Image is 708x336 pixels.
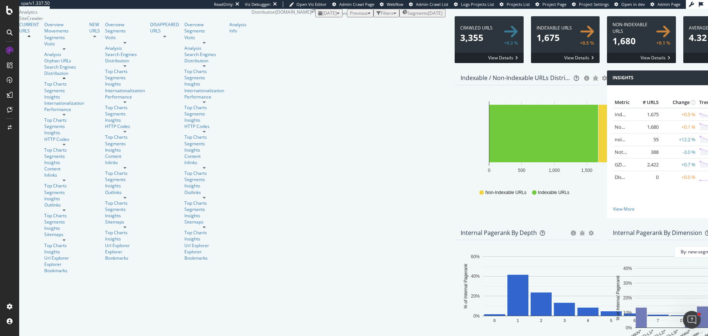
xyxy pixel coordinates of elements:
div: Internationalization [184,87,224,94]
button: Filters [374,9,399,17]
text: 40% [623,266,632,271]
div: Analytics [19,9,251,15]
text: 20% [471,294,480,299]
div: Top Charts [105,229,145,236]
a: Distribution [105,58,145,64]
a: Insights [44,195,84,202]
a: Search Engines [44,64,76,70]
a: Movements [44,28,84,34]
a: Non-Indexable URLs [615,124,660,130]
a: Project Settings [572,1,609,7]
text: 1 [517,318,519,323]
div: circle-info [584,76,589,81]
div: Insights [105,236,145,242]
a: Distribution [44,70,84,76]
a: Segments [44,219,84,225]
div: Top Charts [44,117,84,123]
span: Webflow [387,1,403,7]
a: HTTP Codes [44,136,84,142]
a: Segments [44,87,84,94]
h4: Insights [612,74,634,82]
div: Insights [44,249,84,255]
div: Segments [105,141,145,147]
a: HTTP Codes [105,123,145,129]
a: Explorer Bookmarks [105,249,145,261]
text: 1,000 [549,168,560,173]
div: Segments [184,75,224,81]
div: bug [593,76,598,81]
a: Search Engines [184,51,216,58]
div: Insights [184,236,224,242]
a: Sitemaps [184,219,224,225]
a: Distribution [184,58,224,64]
text: 10% [623,310,632,315]
div: Segments [44,189,84,195]
div: Internal Pagerank By Dimension [613,229,702,236]
td: -3.0 % [660,146,697,158]
a: Inlinks [44,172,84,178]
span: Logs Projects List [461,1,494,7]
a: Inlinks [105,159,145,166]
a: Outlinks [184,189,224,195]
a: Top Charts [105,134,145,140]
div: Top Charts [44,147,84,153]
div: Segments [184,176,224,183]
a: Insights [105,81,145,87]
a: Top Charts [44,212,84,219]
div: Overview [44,21,84,28]
a: Top Charts [184,68,224,75]
div: Sitemaps [105,219,145,225]
td: +0.1 % [660,121,697,133]
a: Insights [184,147,224,153]
a: Indexable URLs [615,111,649,118]
td: +12.2 % [660,133,697,146]
span: Non-Indexable URLs [485,190,526,196]
a: Segments [184,28,224,34]
a: Url Explorer [44,255,84,261]
div: Top Charts [44,242,84,249]
iframe: Intercom live chat [683,311,701,329]
span: Projects List [507,1,530,7]
div: Insights [44,129,84,136]
a: Analysis Info [229,21,246,34]
text: 2 [540,318,542,323]
a: Segments [105,28,145,34]
span: Admin Crawl List [416,1,448,7]
a: Visits [184,34,224,41]
div: Insights [105,117,145,123]
td: 2,422 [631,158,660,171]
a: Top Charts [105,68,145,75]
span: Previous [350,10,368,16]
div: Visits [44,41,84,47]
div: Url Explorer [105,242,145,249]
a: Internationalization [44,100,84,106]
div: Insights [105,183,145,189]
a: Top Charts [44,183,84,189]
a: Internationalization [105,87,145,94]
th: Metric [613,97,631,108]
div: ReadOnly: [214,1,234,7]
a: CURRENT URLS [19,21,39,34]
div: Content [44,166,84,172]
a: Insights [184,212,224,219]
span: Open in dev [621,1,645,7]
a: Explorer Bookmarks [44,261,84,274]
div: Insights [105,147,145,153]
a: Segments [105,206,145,212]
a: NEW URLS [89,21,100,34]
div: Insights [44,225,84,231]
div: Top Charts [105,104,145,111]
